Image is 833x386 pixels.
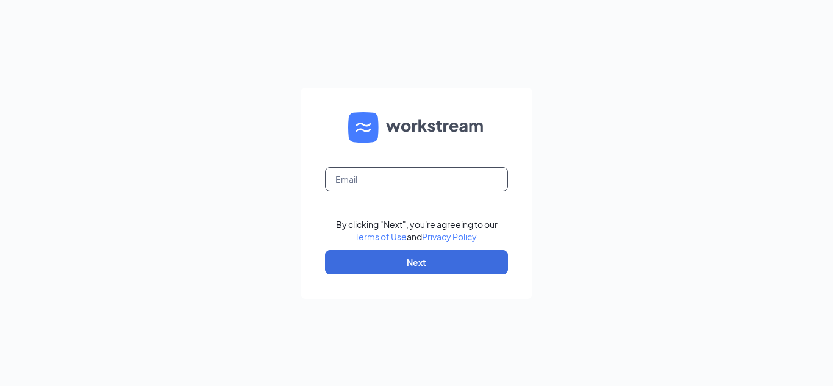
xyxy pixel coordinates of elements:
[325,167,508,191] input: Email
[348,112,485,143] img: WS logo and Workstream text
[422,231,476,242] a: Privacy Policy
[325,250,508,274] button: Next
[336,218,498,243] div: By clicking "Next", you're agreeing to our and .
[355,231,407,242] a: Terms of Use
